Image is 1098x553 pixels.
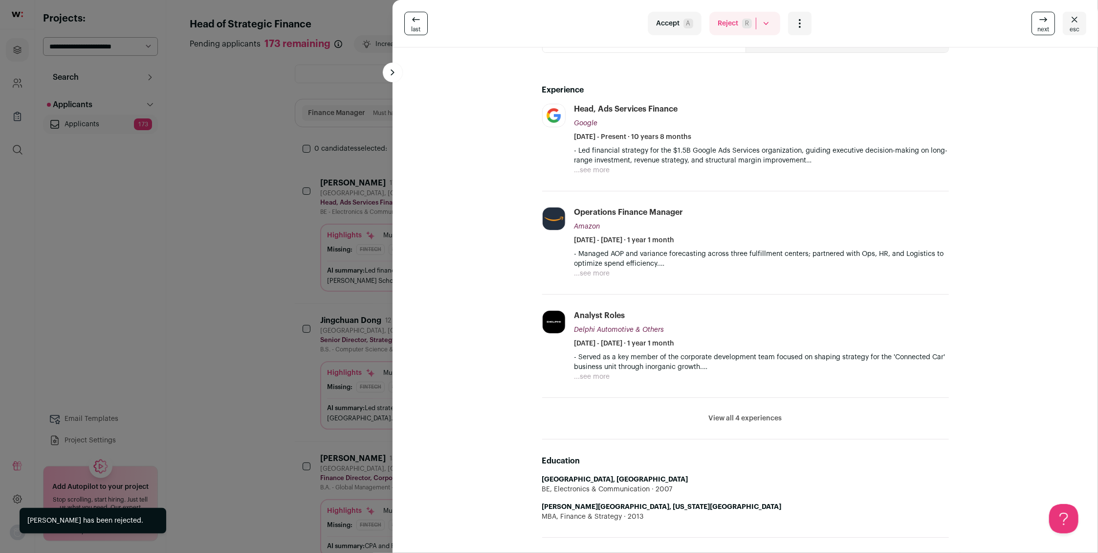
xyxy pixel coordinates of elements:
[27,516,143,526] div: [PERSON_NAME] has been rejected.
[574,352,949,372] p: - Served as a key member of the corporate development team focused on shaping strategy for the 'C...
[542,504,782,510] strong: [PERSON_NAME][GEOGRAPHIC_DATA], [US_STATE][GEOGRAPHIC_DATA]
[650,484,673,494] span: 2007
[1063,12,1086,35] button: Close
[574,223,600,230] span: Amazon
[542,476,688,483] strong: [GEOGRAPHIC_DATA], [GEOGRAPHIC_DATA]
[622,512,644,522] span: 2013
[683,19,693,28] span: A
[404,12,428,35] a: last
[412,25,421,33] span: last
[1032,12,1055,35] a: next
[1070,25,1079,33] span: esc
[574,165,610,175] button: ...see more
[648,12,702,35] button: AcceptA
[543,207,565,230] img: e36df5e125c6fb2c61edd5a0d3955424ed50ce57e60c515fc8d516ef803e31c7.jpg
[1037,25,1049,33] span: next
[574,120,598,127] span: Google
[709,414,782,423] button: View all 4 experiences
[543,311,565,333] img: 2146858628cfcf4969149ae05395bd40f7effcbee4b13653eab6243e1bcea330
[543,104,565,127] img: 8d2c6156afa7017e60e680d3937f8205e5697781b6c771928cb24e9df88505de.jpg
[542,512,949,522] div: MBA, Finance & Strategy
[709,12,780,35] button: RejectR
[1049,504,1078,533] iframe: Help Scout Beacon - Open
[574,249,949,269] p: - Managed AOP and variance forecasting across three fulfillment centers; partnered with Ops, HR, ...
[574,132,692,142] span: [DATE] - Present · 10 years 8 months
[574,207,683,218] div: Operations Finance Manager
[742,19,752,28] span: R
[574,146,949,165] p: - Led financial strategy for the $1.5B Google Ads Services organization, guiding executive decisi...
[788,12,812,35] button: Open dropdown
[574,269,610,278] button: ...see more
[574,310,625,321] div: Analyst Roles
[542,84,949,96] h2: Experience
[574,326,664,333] span: Delphi Automotive & Others
[574,104,678,115] div: Head, Ads Services Finance
[574,339,675,348] span: [DATE] - [DATE] · 1 year 1 month
[574,235,675,245] span: [DATE] - [DATE] · 1 year 1 month
[542,455,949,467] h2: Education
[542,484,949,494] div: BE, Electronics & Communication
[574,372,610,382] button: ...see more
